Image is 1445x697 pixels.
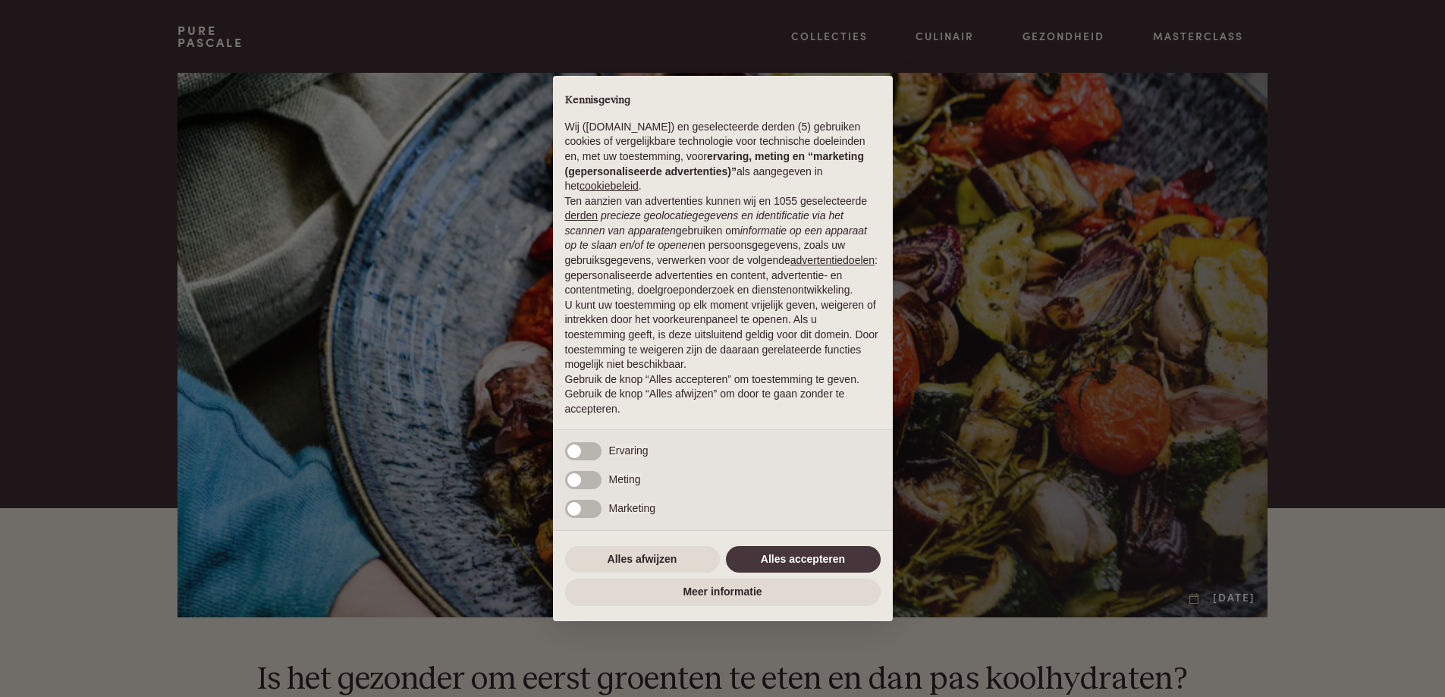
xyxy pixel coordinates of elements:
[565,372,881,417] p: Gebruik de knop “Alles accepteren” om toestemming te geven. Gebruik de knop “Alles afwijzen” om d...
[565,120,881,194] p: Wij ([DOMAIN_NAME]) en geselecteerde derden (5) gebruiken cookies of vergelijkbare technologie vo...
[565,209,598,224] button: derden
[565,224,868,252] em: informatie op een apparaat op te slaan en/of te openen
[580,180,639,192] a: cookiebeleid
[609,473,641,485] span: Meting
[609,444,649,457] span: Ervaring
[565,94,881,108] h2: Kennisgeving
[609,502,655,514] span: Marketing
[565,194,881,298] p: Ten aanzien van advertenties kunnen wij en 1055 geselecteerde gebruiken om en persoonsgegevens, z...
[565,150,864,177] strong: ervaring, meting en “marketing (gepersonaliseerde advertenties)”
[565,546,720,573] button: Alles afwijzen
[565,298,881,372] p: U kunt uw toestemming op elk moment vrijelijk geven, weigeren of intrekken door het voorkeurenpan...
[726,546,881,573] button: Alles accepteren
[565,209,843,237] em: precieze geolocatiegegevens en identificatie via het scannen van apparaten
[790,253,875,268] button: advertentiedoelen
[565,579,881,606] button: Meer informatie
